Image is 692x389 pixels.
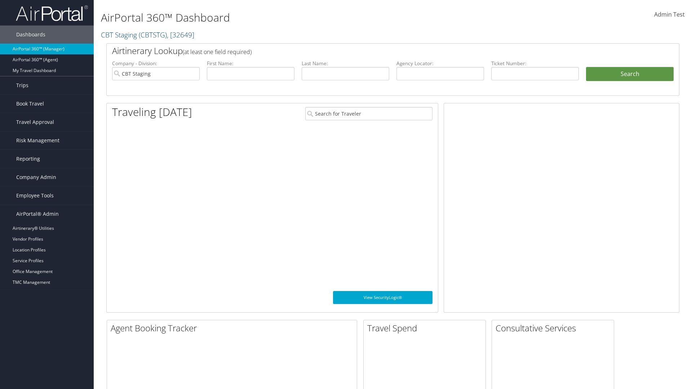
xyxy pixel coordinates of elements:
label: Company - Division: [112,60,200,67]
span: ( CBTSTG ) [139,30,167,40]
h2: Airtinerary Lookup [112,45,626,57]
a: CBT Staging [101,30,194,40]
span: AirPortal® Admin [16,205,59,223]
h2: Consultative Services [496,322,614,334]
span: Employee Tools [16,187,54,205]
h1: AirPortal 360™ Dashboard [101,10,490,25]
h2: Agent Booking Tracker [111,322,357,334]
h2: Travel Spend [367,322,485,334]
span: Reporting [16,150,40,168]
label: First Name: [207,60,294,67]
span: , [ 32649 ] [167,30,194,40]
span: Company Admin [16,168,56,186]
span: Book Travel [16,95,44,113]
label: Last Name: [302,60,389,67]
input: Search for Traveler [305,107,432,120]
a: View SecurityLogic® [333,291,432,304]
button: Search [586,67,674,81]
h1: Traveling [DATE] [112,104,192,120]
span: Admin Test [654,10,685,18]
span: Risk Management [16,131,59,149]
label: Ticket Number: [491,60,579,67]
span: Trips [16,76,28,94]
a: Admin Test [654,4,685,26]
span: (at least one field required) [183,48,252,56]
span: Travel Approval [16,113,54,131]
span: Dashboards [16,26,45,44]
label: Agency Locator: [396,60,484,67]
img: airportal-logo.png [16,5,88,22]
